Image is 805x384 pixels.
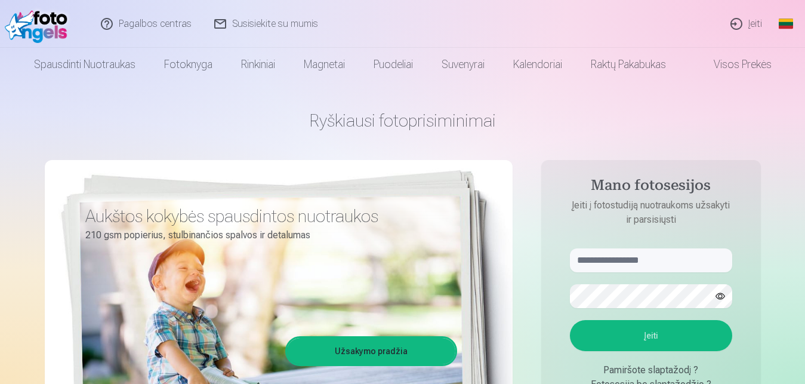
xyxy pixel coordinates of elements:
a: Visos prekės [680,48,786,81]
a: Suvenyrai [427,48,499,81]
a: Raktų pakabukas [576,48,680,81]
a: Puodeliai [359,48,427,81]
a: Spausdinti nuotraukas [20,48,150,81]
button: Įeiti [570,320,732,351]
div: Pamiršote slaptažodį ? [570,363,732,377]
a: Užsakymo pradžia [287,338,455,364]
p: Įeiti į fotostudiją nuotraukoms užsakyti ir parsisiųsti [558,198,744,227]
a: Magnetai [289,48,359,81]
h1: Ryškiausi fotoprisiminimai [45,110,761,131]
img: /fa2 [5,5,73,43]
a: Rinkiniai [227,48,289,81]
h3: Aukštos kokybės spausdintos nuotraukos [85,205,448,227]
p: 210 gsm popierius, stulbinančios spalvos ir detalumas [85,227,448,244]
a: Kalendoriai [499,48,576,81]
h4: Mano fotosesijos [558,177,744,198]
a: Fotoknyga [150,48,227,81]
